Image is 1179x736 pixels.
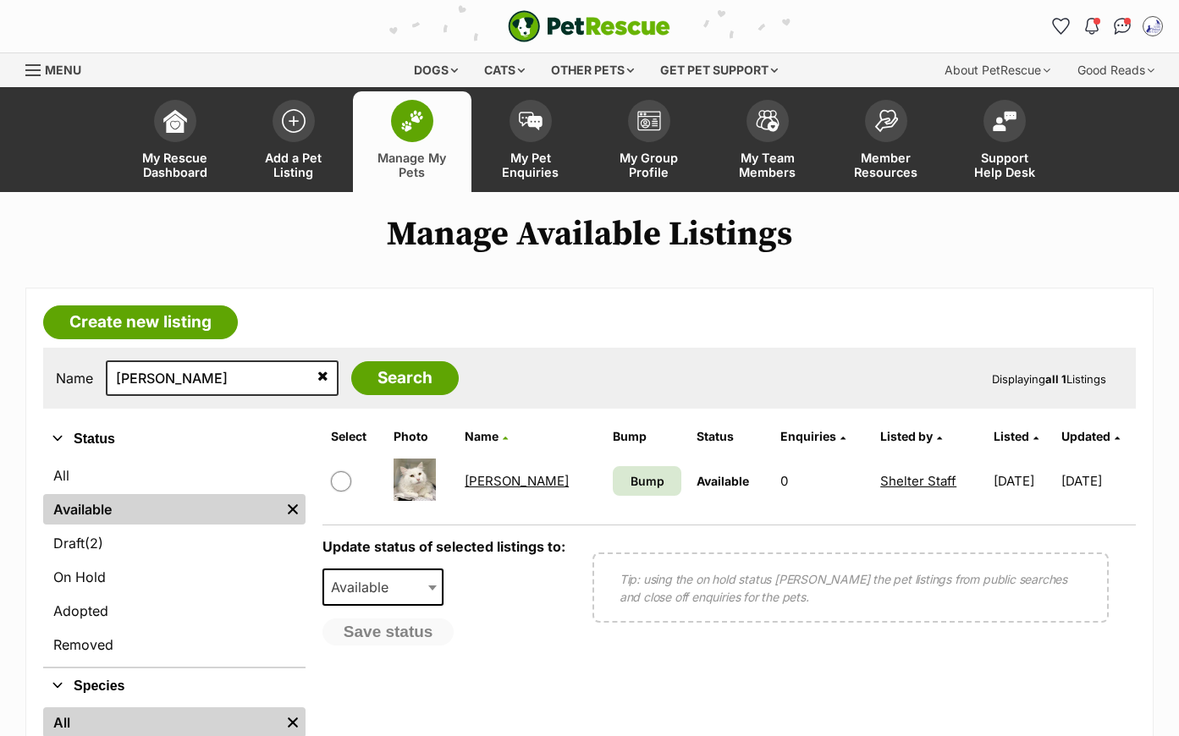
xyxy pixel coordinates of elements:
span: Available [324,575,405,599]
span: Member Resources [848,151,924,179]
a: Support Help Desk [945,91,1064,192]
label: Update status of selected listings to: [322,538,565,555]
th: Status [690,423,772,450]
a: Listed [994,429,1039,443]
img: team-members-icon-5396bd8760b3fe7c0b43da4ab00e1e3bb1a5d9ba89233759b79545d2d3fc5d0d.svg [756,110,780,132]
a: My Pet Enquiries [471,91,590,192]
p: Tip: using the on hold status [PERSON_NAME] the pet listings from public searches and close off e... [620,570,1082,606]
a: PetRescue [508,10,670,42]
a: Remove filter [280,494,306,525]
a: Member Resources [827,91,945,192]
img: Shelter Staff profile pic [1144,18,1161,35]
div: Get pet support [648,53,790,87]
a: Available [43,494,280,525]
button: Save status [322,618,455,645]
img: group-profile-icon-3fa3cf56718a62981997c0bc7e787c4b2cf8bcc04b72c1350f741eb67cf2f40e.svg [637,111,661,131]
a: On Hold [43,562,306,592]
span: Name [465,429,499,443]
span: Add a Pet Listing [256,151,332,179]
img: chat-41dd97257d64d25036548639549fe6c8038ab92f7586957e7f3b1b290dea8141.svg [1114,18,1132,35]
a: Shelter Staff [880,473,956,489]
span: (2) [85,533,103,553]
div: Cats [472,53,537,87]
a: My Team Members [708,91,827,192]
a: Removed [43,629,306,660]
div: Status [43,457,306,667]
button: My account [1139,13,1166,40]
img: manage-my-pets-icon-02211641906a0b7f246fdf0571729dbe1e7629f14944591b6c1af311fb30b64b.svg [400,110,424,132]
div: Other pets [539,53,646,87]
a: Favourites [1048,13,1075,40]
img: member-resources-icon-8e73f808a243e03378d46382f2149f9095a855e16c252ad45f914b54edf8863c.svg [874,109,898,132]
span: Support Help Desk [967,151,1043,179]
span: My Team Members [730,151,806,179]
button: Notifications [1078,13,1105,40]
a: Conversations [1109,13,1136,40]
button: Status [43,428,306,450]
span: Listed by [880,429,933,443]
a: Adopted [43,596,306,626]
th: Photo [387,423,456,450]
a: Enquiries [780,429,846,443]
a: Name [465,429,508,443]
th: Bump [606,423,688,450]
label: Name [56,371,93,386]
a: [PERSON_NAME] [465,473,569,489]
a: Listed by [880,429,942,443]
th: Select [324,423,385,450]
input: Search [351,361,459,395]
a: My Rescue Dashboard [116,91,234,192]
a: Create new listing [43,305,238,339]
div: Good Reads [1066,53,1166,87]
span: Available [697,474,749,488]
a: Manage My Pets [353,91,471,192]
img: notifications-46538b983faf8c2785f20acdc204bb7945ddae34d4c08c2a6579f10ce5e182be.svg [1085,18,1099,35]
div: About PetRescue [933,53,1062,87]
span: My Pet Enquiries [493,151,569,179]
a: Menu [25,53,93,84]
img: logo-e224e6f780fb5917bec1dbf3a21bbac754714ae5b6737aabdf751b685950b380.svg [508,10,670,42]
button: Species [43,675,306,697]
span: Available [322,568,444,606]
td: 0 [774,452,872,510]
span: Bump [631,472,664,490]
strong: all 1 [1045,372,1066,386]
td: [DATE] [987,452,1060,510]
div: Dogs [402,53,470,87]
span: My Rescue Dashboard [137,151,213,179]
span: Updated [1061,429,1110,443]
span: Listed [994,429,1029,443]
ul: Account quick links [1048,13,1166,40]
td: [DATE] [1061,452,1134,510]
img: add-pet-listing-icon-0afa8454b4691262ce3f59096e99ab1cd57d4a30225e0717b998d2c9b9846f56.svg [282,109,306,133]
a: Updated [1061,429,1120,443]
span: Menu [45,63,81,77]
a: Draft [43,528,306,558]
a: My Group Profile [590,91,708,192]
a: All [43,460,306,491]
img: pet-enquiries-icon-7e3ad2cf08bfb03b45e93fb7055b45f3efa6380592205ae92323e6603595dc1f.svg [519,112,543,130]
img: dashboard-icon-eb2f2d2d3e046f16d808141f083e7271f6b2e854fb5c12c21221c1fb7104beca.svg [163,109,187,133]
span: Displaying Listings [992,372,1106,386]
img: help-desk-icon-fdf02630f3aa405de69fd3d07c3f3aa587a6932b1a1747fa1d2bba05be0121f9.svg [993,111,1016,131]
a: Bump [613,466,681,496]
span: translation missing: en.admin.listings.index.attributes.enquiries [780,429,836,443]
a: Add a Pet Listing [234,91,353,192]
span: Manage My Pets [374,151,450,179]
span: My Group Profile [611,151,687,179]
